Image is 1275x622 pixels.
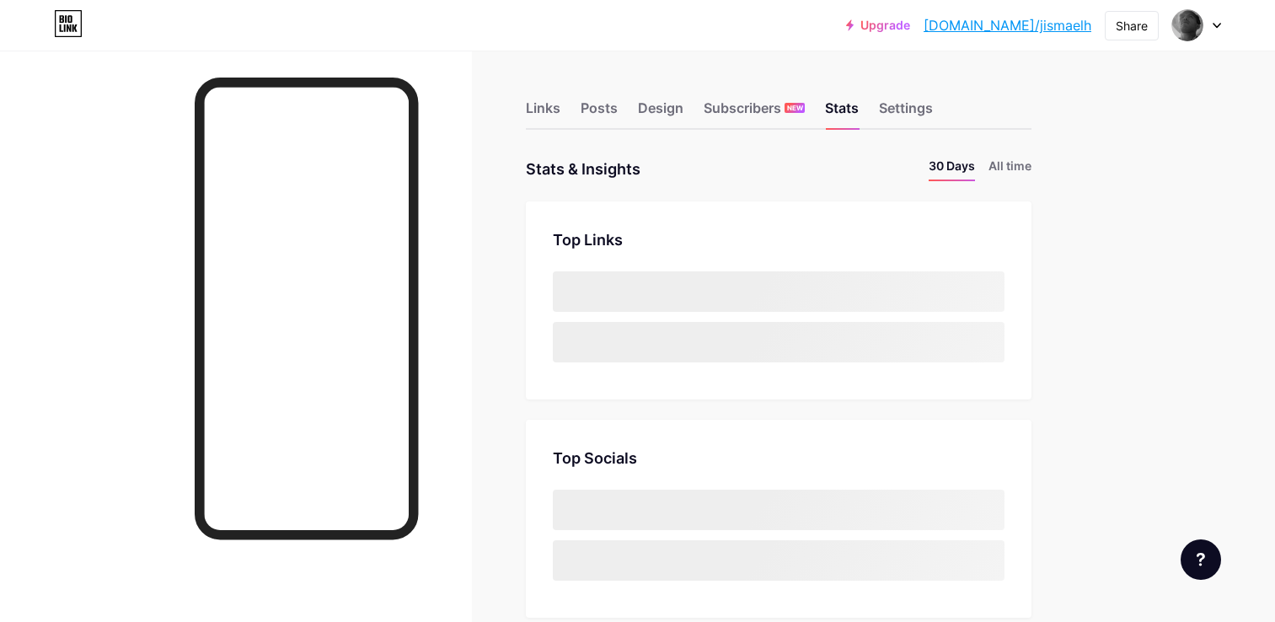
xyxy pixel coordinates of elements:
[1171,9,1203,41] img: Ismael Hernández José Alberto
[825,98,859,128] div: Stats
[879,98,933,128] div: Settings
[846,19,910,32] a: Upgrade
[553,447,1004,469] div: Top Socials
[704,98,805,128] div: Subscribers
[581,98,618,128] div: Posts
[787,103,803,113] span: NEW
[526,157,640,181] div: Stats & Insights
[553,228,1004,251] div: Top Links
[929,157,975,181] li: 30 Days
[988,157,1031,181] li: All time
[638,98,683,128] div: Design
[526,98,560,128] div: Links
[1116,17,1148,35] div: Share
[924,15,1091,35] a: [DOMAIN_NAME]/jismaelh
